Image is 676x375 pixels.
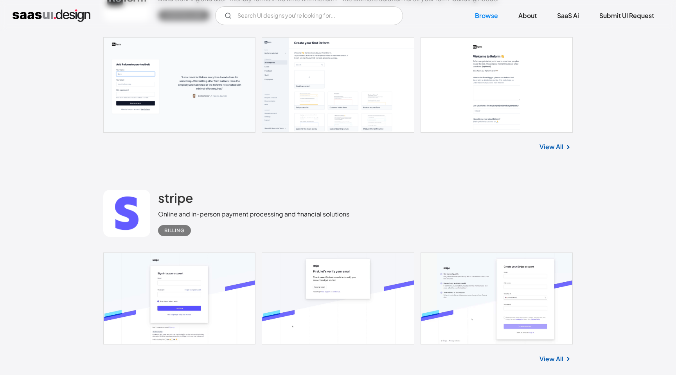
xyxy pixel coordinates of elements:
[13,9,90,22] a: home
[539,354,563,364] a: View All
[590,7,663,24] a: Submit UI Request
[158,190,193,209] a: stripe
[158,190,193,206] h2: stripe
[539,142,563,151] a: View All
[509,7,546,24] a: About
[158,209,349,219] div: Online and in-person payment processing and financial solutions
[215,6,403,25] form: Email Form
[466,7,507,24] a: Browse
[215,6,403,25] input: Search UI designs you're looking for...
[548,7,588,24] a: SaaS Ai
[164,226,185,235] div: Billing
